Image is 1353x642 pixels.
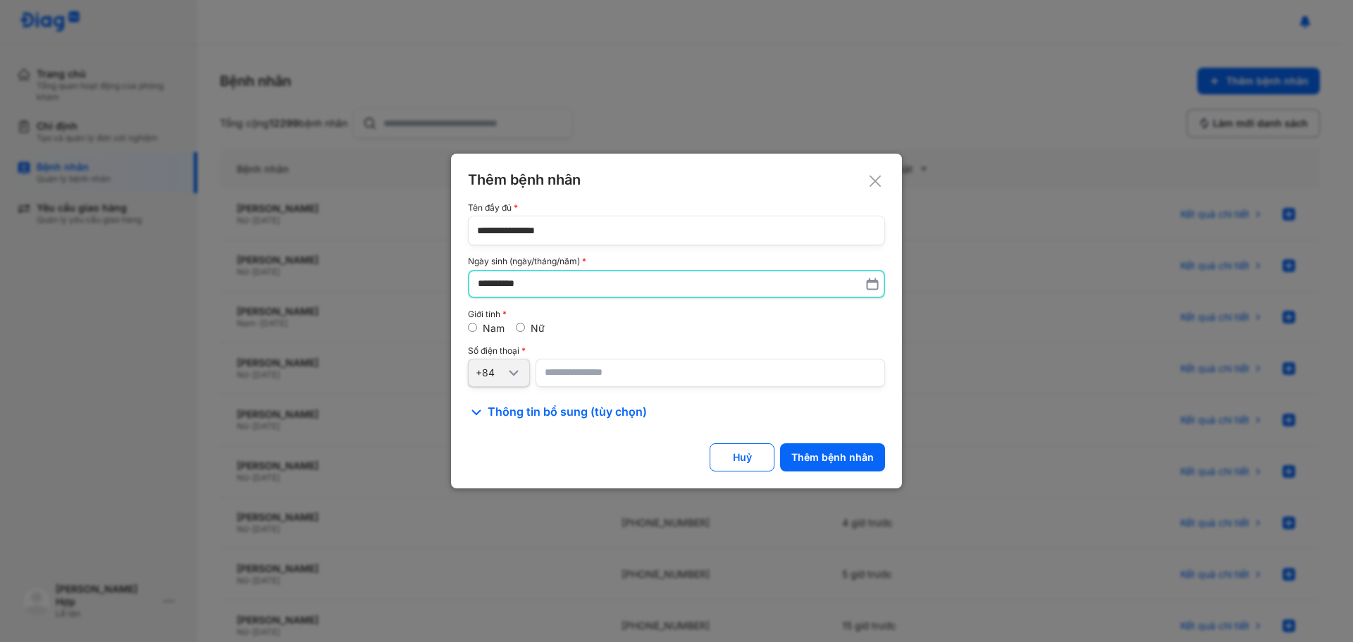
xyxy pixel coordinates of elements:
[468,309,885,319] div: Giới tính
[531,322,545,334] label: Nữ
[476,366,505,379] div: +84
[468,257,885,266] div: Ngày sinh (ngày/tháng/năm)
[468,346,885,356] div: Số điện thoại
[483,322,505,334] label: Nam
[710,443,774,471] button: Huỷ
[780,443,885,471] button: Thêm bệnh nhân
[488,404,647,421] span: Thông tin bổ sung (tùy chọn)
[468,203,885,213] div: Tên đầy đủ
[791,451,874,464] div: Thêm bệnh nhân
[468,171,885,189] div: Thêm bệnh nhân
